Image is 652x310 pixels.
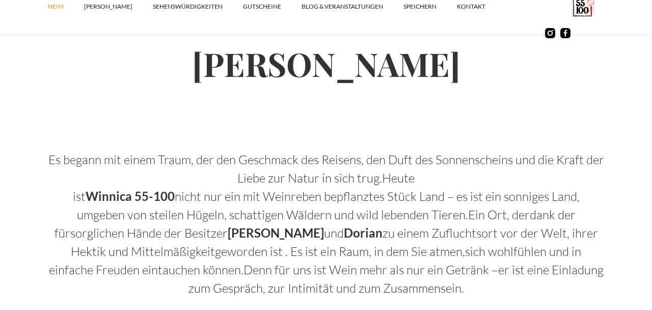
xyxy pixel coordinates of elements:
[302,3,383,10] font: Blog & Veranstaltungen
[324,225,344,241] font: und
[243,262,498,277] font: Denn für uns ist Wein mehr als nur ein Getränk –
[192,42,460,85] font: [PERSON_NAME]
[153,3,223,10] font: SEHENSWÜRDIGKEITEN
[382,170,415,186] font: Heute
[84,3,132,10] font: [PERSON_NAME]
[73,189,86,204] font: ist
[243,3,281,10] font: Gutscheine
[48,3,64,10] font: Heim
[344,225,383,240] font: Dorian
[86,189,175,203] font: Winnica 55-100
[228,225,324,240] font: [PERSON_NAME]
[48,152,604,186] font: Es begann mit einem Traum, der den Geschmack des Reisens, den Duft des Sonnenscheins und die Kraf...
[215,244,465,259] font: geworden ist . Es ist ein Raum, in dem Sie atmen,
[403,3,437,10] font: SPEICHERN
[468,207,530,222] font: Ein Ort, der
[457,3,485,10] font: Kontakt
[77,189,580,222] font: nicht nur ein mit Weinreben bepflanztes Stück Land – es ist ein sonniges Land, umgeben von steile...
